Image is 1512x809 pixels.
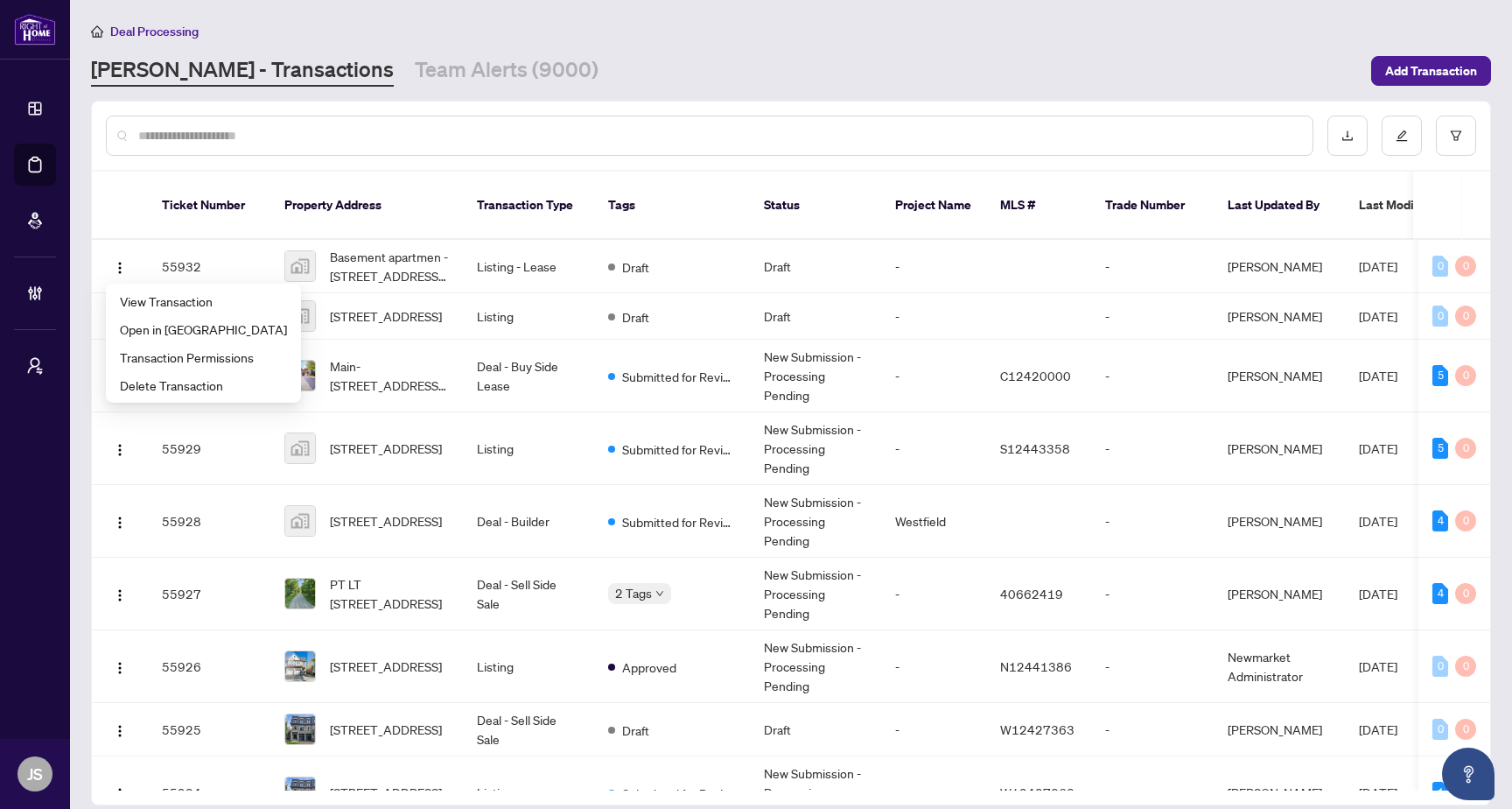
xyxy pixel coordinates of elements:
[622,721,649,740] span: Draft
[285,777,315,807] img: thumbnail-img
[463,485,594,558] td: Deal - Builder
[463,340,594,412] td: Deal - Buy Side Lease
[120,376,287,395] span: Delete Transaction
[463,240,594,293] td: Listing - Lease
[463,703,594,756] td: Deal - Sell Side Sale
[330,720,442,739] span: [STREET_ADDRESS]
[106,580,134,608] button: Logo
[881,172,986,240] th: Project Name
[750,240,881,293] td: Draft
[1091,172,1214,240] th: Trade Number
[1359,513,1397,529] span: [DATE]
[1359,658,1397,674] span: [DATE]
[881,412,986,485] td: -
[106,252,134,280] button: Logo
[750,293,881,340] td: Draft
[330,783,442,802] span: [STREET_ADDRESS]
[622,307,649,327] span: Draft
[750,412,881,485] td: New Submission - Processing Pending
[1091,240,1214,293] td: -
[330,247,449,285] span: Basement apartmen -[STREET_ADDRESS][PERSON_NAME]
[622,512,736,531] span: Submitted for Review
[1359,308,1397,324] span: [DATE]
[1091,630,1214,703] td: -
[330,439,442,458] span: [STREET_ADDRESS]
[1000,658,1072,674] span: N12441386
[1214,172,1345,240] th: Last Updated By
[148,485,270,558] td: 55928
[110,24,199,39] span: Deal Processing
[622,367,736,386] span: Submitted for Review
[330,356,449,395] span: Main-[STREET_ADDRESS][PERSON_NAME]
[1091,485,1214,558] td: -
[91,55,394,87] a: [PERSON_NAME] - Transactions
[330,657,442,676] span: [STREET_ADDRESS]
[1382,116,1422,156] button: edit
[1000,368,1071,383] span: C12420000
[622,440,736,459] span: Submitted for Review
[113,443,127,457] img: Logo
[1432,510,1448,531] div: 4
[1214,340,1345,412] td: [PERSON_NAME]
[106,507,134,535] button: Logo
[1091,412,1214,485] td: -
[106,434,134,462] button: Logo
[1396,130,1408,142] span: edit
[1455,719,1476,740] div: 0
[881,240,986,293] td: -
[1091,558,1214,630] td: -
[1214,412,1345,485] td: [PERSON_NAME]
[986,172,1091,240] th: MLS #
[622,784,736,803] span: Submitted for Review
[330,306,442,326] span: [STREET_ADDRESS]
[1432,256,1448,277] div: 0
[655,589,664,598] span: down
[1436,116,1476,156] button: filter
[622,658,676,677] span: Approved
[285,506,315,536] img: thumbnail-img
[1432,365,1448,386] div: 5
[1327,116,1368,156] button: download
[113,661,127,675] img: Logo
[1455,583,1476,604] div: 0
[285,433,315,463] img: thumbnail-img
[1091,340,1214,412] td: -
[750,630,881,703] td: New Submission - Processing Pending
[1214,558,1345,630] td: [PERSON_NAME]
[285,251,315,281] img: thumbnail-img
[1359,586,1397,601] span: [DATE]
[1091,293,1214,340] td: -
[1432,306,1448,327] div: 0
[148,240,270,293] td: 55932
[750,485,881,558] td: New Submission - Processing Pending
[1359,784,1397,800] span: [DATE]
[270,172,463,240] th: Property Address
[285,651,315,681] img: thumbnail-img
[1000,586,1063,601] span: 40662419
[1432,438,1448,459] div: 5
[881,558,986,630] td: -
[1359,368,1397,383] span: [DATE]
[330,511,442,531] span: [STREET_ADDRESS]
[113,516,127,530] img: Logo
[463,172,594,240] th: Transaction Type
[1455,365,1476,386] div: 0
[1359,440,1397,456] span: [DATE]
[1455,256,1476,277] div: 0
[1345,172,1502,240] th: Last Modified Date
[1432,656,1448,677] div: 0
[1000,721,1074,737] span: W12427363
[148,630,270,703] td: 55926
[750,703,881,756] td: Draft
[285,579,315,609] img: thumbnail-img
[148,558,270,630] td: 55927
[148,172,270,240] th: Ticket Number
[1214,485,1345,558] td: [PERSON_NAME]
[120,320,287,339] span: Open in [GEOGRAPHIC_DATA]
[1359,258,1397,274] span: [DATE]
[1000,784,1074,800] span: W12427363
[1371,56,1491,86] button: Add Transaction
[463,293,594,340] td: Listing
[1385,57,1477,85] span: Add Transaction
[881,340,986,412] td: -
